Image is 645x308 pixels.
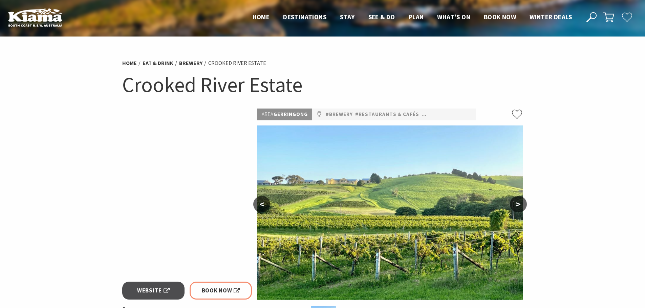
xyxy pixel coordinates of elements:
[257,109,312,120] p: Gerringong
[409,13,424,21] span: Plan
[368,13,395,21] span: See & Do
[484,13,516,21] span: Book now
[283,13,326,21] span: Destinations
[122,71,523,98] h1: Crooked River Estate
[8,8,62,27] img: Kiama Logo
[253,196,270,212] button: <
[262,111,274,117] span: Area
[246,12,579,23] nav: Main Menu
[122,60,137,67] a: Home
[326,110,353,119] a: #brewery
[422,110,485,119] a: #Wineries & Breweries
[530,13,572,21] span: Winter Deals
[143,60,173,67] a: Eat & Drink
[137,286,170,295] span: Website
[257,125,523,300] img: Vineyard View
[510,196,527,212] button: >
[253,13,270,21] span: Home
[122,282,185,300] a: Website
[190,282,252,300] a: Book Now
[208,59,266,68] li: Crooked River Estate
[355,110,419,119] a: #Restaurants & Cafés
[340,13,355,21] span: Stay
[202,286,240,295] span: Book Now
[179,60,202,67] a: brewery
[437,13,470,21] span: What’s On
